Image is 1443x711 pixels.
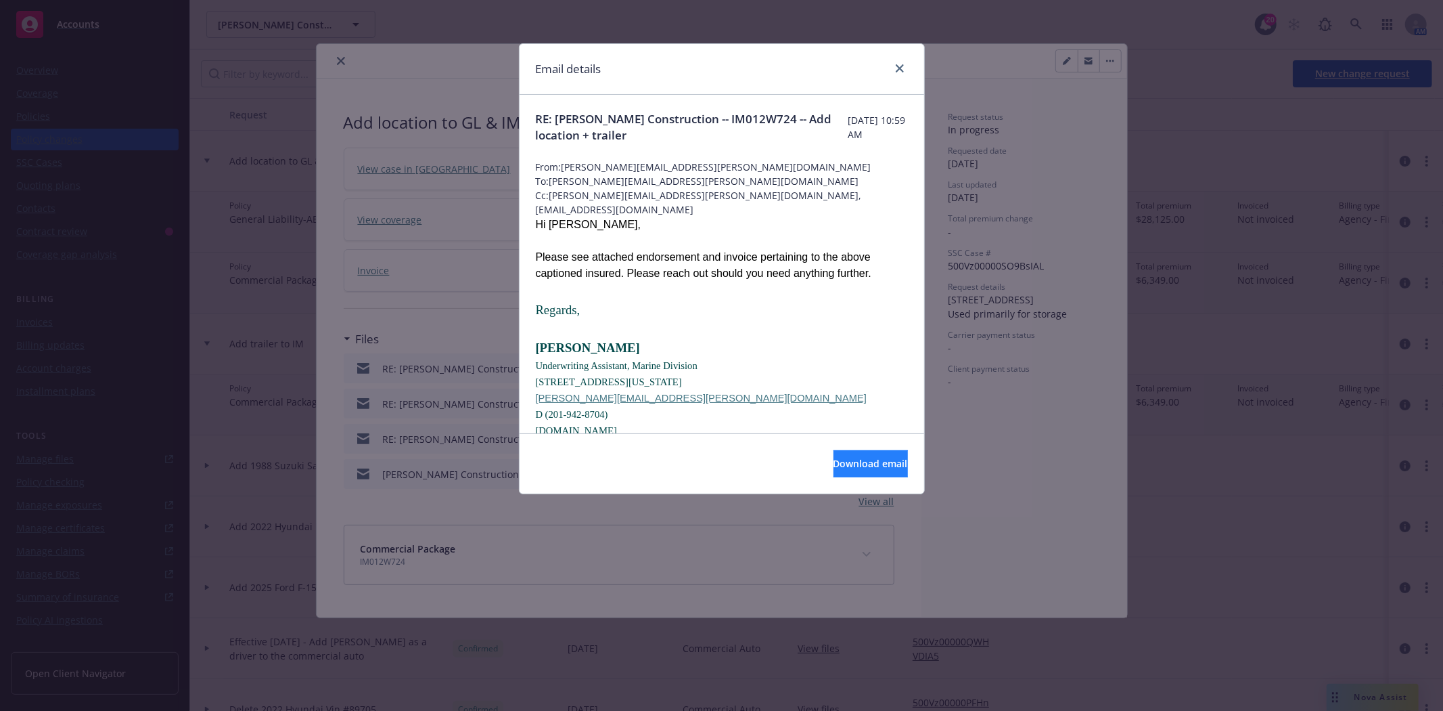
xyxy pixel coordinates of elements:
[833,457,908,470] span: Download email
[536,425,618,436] span: [DOMAIN_NAME]
[833,450,908,477] button: Download email
[536,360,697,371] span: Underwriting Assistant, Marine Division
[536,409,608,420] span: D (201-942-8704)
[536,341,640,355] span: [PERSON_NAME]
[536,376,682,387] span: [STREET_ADDRESS][US_STATE]
[536,392,867,404] a: [PERSON_NAME][EMAIL_ADDRESS][PERSON_NAME][DOMAIN_NAME]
